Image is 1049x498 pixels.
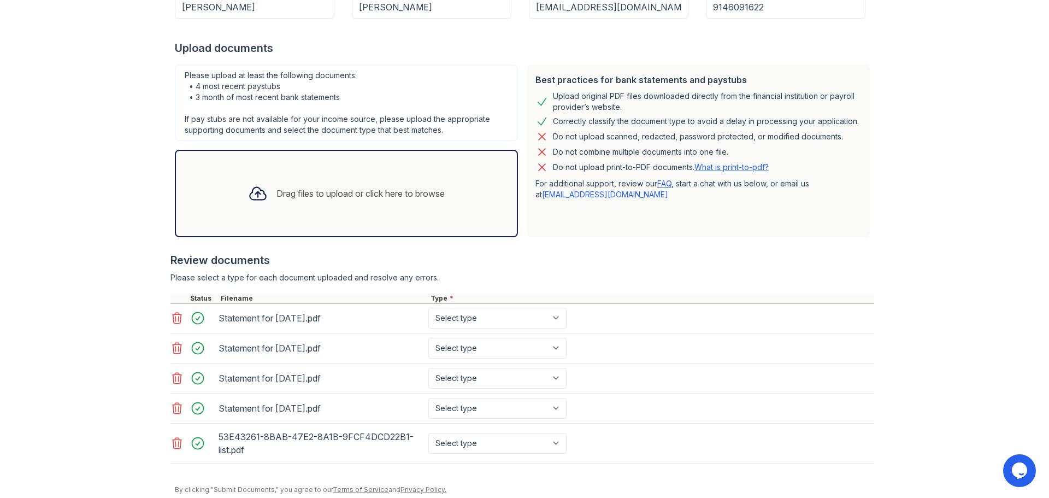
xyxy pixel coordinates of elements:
div: Do not combine multiple documents into one file. [553,145,728,159]
div: 53E43261-8BAB-47E2-8A1B-9FCF4DCD22B1-list.pdf [219,428,424,459]
div: Best practices for bank statements and paystubs [535,73,861,86]
div: Statement for [DATE].pdf [219,339,424,357]
a: Privacy Policy. [400,485,446,494]
div: Statement for [DATE].pdf [219,370,424,387]
div: Review documents [170,253,874,268]
div: Type [428,294,874,303]
a: FAQ [657,179,671,188]
div: Statement for [DATE].pdf [219,309,424,327]
iframe: chat widget [1003,454,1038,487]
div: Statement for [DATE].pdf [219,400,424,417]
p: Do not upload print-to-PDF documents. [553,162,769,173]
div: By clicking "Submit Documents," you agree to our and [175,485,874,494]
div: Please select a type for each document uploaded and resolve any errors. [170,272,874,283]
a: [EMAIL_ADDRESS][DOMAIN_NAME] [542,190,668,199]
div: Please upload at least the following documents: • 4 most recent paystubs • 3 month of most recent... [175,65,518,141]
div: Upload documents [175,40,874,56]
a: Terms of Service [333,485,388,494]
div: Correctly classify the document type to avoid a delay in processing your application. [553,115,859,128]
div: Upload original PDF files downloaded directly from the financial institution or payroll provider’... [553,91,861,113]
a: What is print-to-pdf? [694,162,769,172]
div: Drag files to upload or click here to browse [276,187,445,200]
p: For additional support, review our , start a chat with us below, or email us at [535,178,861,200]
div: Status [188,294,219,303]
div: Filename [219,294,428,303]
div: Do not upload scanned, redacted, password protected, or modified documents. [553,130,843,143]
